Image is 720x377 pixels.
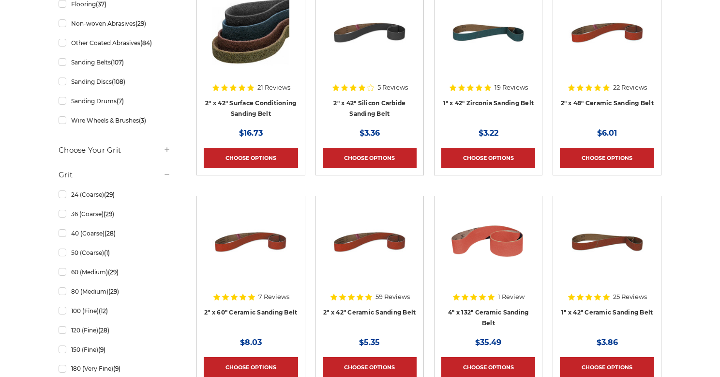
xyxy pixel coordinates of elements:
a: Sanding Discs [59,73,171,90]
span: (29) [108,268,119,276]
span: $16.73 [239,128,263,138]
img: 1" x 42" Ceramic Belt [569,203,646,281]
a: 1" x 42" Ceramic Sanding Belt [561,309,653,316]
span: 25 Reviews [613,294,647,300]
a: 2" x 42" Surface Conditioning Sanding Belt [205,99,296,118]
a: Choose Options [441,148,535,168]
a: Sanding Belts [59,54,171,71]
span: (1) [104,249,110,256]
span: (108) [112,78,125,85]
span: 7 Reviews [258,294,289,300]
a: 2" x 60" Ceramic Sanding Belt [204,309,297,316]
a: Other Coated Abrasives [59,34,171,51]
a: 2" x 60" Ceramic Pipe Sanding Belt [204,203,298,297]
span: (37) [96,0,106,8]
a: 4" x 132" Ceramic Sanding Belt [441,203,535,297]
span: (3) [139,117,146,124]
a: 120 (Fine) [59,322,171,339]
img: 4" x 132" Ceramic Sanding Belt [450,203,527,281]
span: (12) [99,307,108,314]
a: 1" x 42" Zirconia Sanding Belt [443,99,534,107]
span: $6.01 [597,128,617,138]
a: Choose Options [323,148,417,168]
a: 80 (Medium) [59,283,171,300]
a: Choose Options [204,148,298,168]
span: (28) [105,230,116,237]
a: 2" x 42" Ceramic Sanding Belt [323,309,416,316]
h5: Choose Your Grit [59,144,171,156]
a: 100 (Fine) [59,302,171,319]
span: $3.86 [597,338,618,347]
a: 60 (Medium) [59,264,171,281]
span: (9) [113,365,120,372]
a: Wire Wheels & Brushes [59,112,171,129]
img: 2" x 42" Sanding Belt - Ceramic [331,203,408,281]
a: 36 (Coarse) [59,205,171,222]
span: (29) [104,210,114,218]
span: 22 Reviews [613,84,647,91]
span: 5 Reviews [377,84,408,91]
span: (107) [111,59,124,66]
span: (29) [108,288,119,295]
span: (84) [140,39,152,47]
a: 2" x 42" Silicon Carbide Sanding Belt [333,99,405,118]
span: $3.36 [360,128,380,138]
a: 1" x 42" Ceramic Belt [560,203,654,297]
span: (29) [104,191,115,198]
span: 1 Review [498,294,525,300]
span: (28) [98,327,109,334]
a: 50 (Coarse) [59,244,171,261]
a: 180 (Very Fine) [59,360,171,377]
span: (7) [117,97,124,105]
span: 59 Reviews [375,294,410,300]
a: Non-woven Abrasives [59,15,171,32]
span: (9) [98,346,105,353]
span: (29) [135,20,146,27]
a: Choose Options [560,148,654,168]
a: 24 (Coarse) [59,186,171,203]
a: 4" x 132" Ceramic Sanding Belt [448,309,528,327]
a: 2" x 48" Ceramic Sanding Belt [561,99,654,107]
a: 40 (Coarse) [59,225,171,242]
span: $35.49 [475,338,501,347]
span: $8.03 [240,338,262,347]
span: $5.35 [359,338,380,347]
h5: Grit [59,169,171,181]
img: 2" x 60" Ceramic Pipe Sanding Belt [212,203,289,281]
a: 150 (Fine) [59,341,171,358]
span: 21 Reviews [257,84,290,91]
a: 2" x 42" Sanding Belt - Ceramic [323,203,417,297]
a: Sanding Drums [59,93,171,110]
span: $3.22 [479,128,498,138]
span: 19 Reviews [495,84,528,91]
